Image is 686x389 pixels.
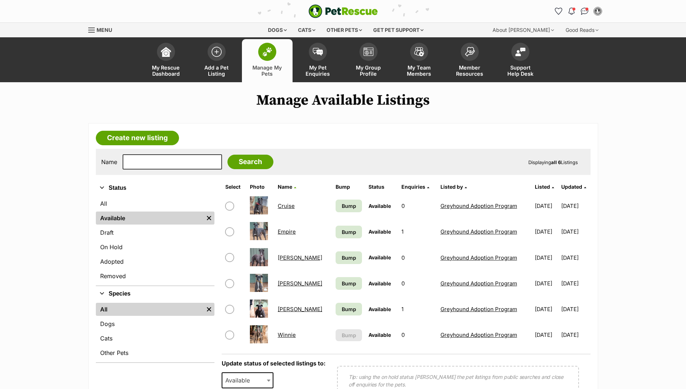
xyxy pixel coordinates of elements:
[278,184,292,190] span: Name
[535,184,554,190] a: Listed
[394,39,444,82] a: My Team Members
[487,23,559,37] div: About [PERSON_NAME]
[278,280,322,287] a: [PERSON_NAME]
[302,64,334,77] span: My Pet Enquiries
[101,159,117,165] label: Name
[262,47,272,57] img: manage-my-pets-icon-02211641906a0b7f246fdf0571729dbe1e7629f14944591b6c1af311fb30b64b.svg
[96,131,179,145] a: Create new listing
[440,184,467,190] a: Listed by
[96,240,214,254] a: On Hold
[532,271,561,296] td: [DATE]
[403,64,435,77] span: My Team Members
[440,202,517,209] a: Greyhound Adoption Program
[278,228,296,235] a: Empire
[293,23,320,37] div: Cats
[96,289,214,298] button: Species
[278,306,322,313] a: [PERSON_NAME]
[368,254,391,260] span: Available
[204,303,214,316] a: Remove filter
[440,331,517,338] a: Greyhound Adoption Program
[308,4,378,18] img: logo-e224e6f780fb5917bec1dbf3a21bbac754714ae5b6737aabdf751b685950b380.svg
[561,184,586,190] a: Updated
[313,48,323,56] img: pet-enquiries-icon-7e3ad2cf08bfb03b45e93fb7055b45f3efa6380592205ae92323e6603595dc1f.svg
[222,375,257,385] span: Available
[336,226,362,238] a: Bump
[336,329,362,341] button: Bump
[96,255,214,268] a: Adopted
[532,193,561,218] td: [DATE]
[343,39,394,82] a: My Group Profile
[453,64,486,77] span: Member Resources
[566,5,578,17] button: Notifications
[191,39,242,82] a: Add a Pet Listing
[263,23,292,37] div: Dogs
[97,27,112,33] span: Menu
[342,305,356,313] span: Bump
[561,23,604,37] div: Good Reads
[278,202,295,209] a: Cruise
[336,277,362,290] a: Bump
[96,212,204,225] a: Available
[96,269,214,283] a: Removed
[440,254,517,261] a: Greyhound Adoption Program
[242,39,293,82] a: Manage My Pets
[366,181,398,193] th: Status
[293,39,343,82] a: My Pet Enquiries
[96,301,214,362] div: Species
[342,331,356,339] span: Bump
[368,229,391,235] span: Available
[96,346,214,359] a: Other Pets
[96,303,204,316] a: All
[528,159,578,165] span: Displaying Listings
[349,373,567,388] p: Tip: using the on hold status [PERSON_NAME] the pet listings from public searches and close off e...
[579,5,591,17] a: Conversations
[342,228,356,236] span: Bump
[532,245,561,270] td: [DATE]
[222,372,274,388] span: Available
[247,181,274,193] th: Photo
[336,200,362,212] a: Bump
[561,184,582,190] span: Updated
[333,181,365,193] th: Bump
[321,23,367,37] div: Other pets
[532,297,561,322] td: [DATE]
[363,47,374,56] img: group-profile-icon-3fa3cf56718a62981997c0bc7e787c4b2cf8bcc04b72c1350f741eb67cf2f40e.svg
[368,332,391,338] span: Available
[278,184,296,190] a: Name
[227,155,273,169] input: Search
[222,360,325,367] label: Update status of selected listings to:
[150,64,182,77] span: My Rescue Dashboard
[399,297,437,322] td: 1
[532,219,561,244] td: [DATE]
[401,184,429,190] a: Enquiries
[553,5,564,17] a: Favourites
[96,183,214,193] button: Status
[368,23,429,37] div: Get pet support
[368,306,391,312] span: Available
[96,332,214,345] a: Cats
[222,181,246,193] th: Select
[532,322,561,347] td: [DATE]
[96,197,214,210] a: All
[336,303,362,315] a: Bump
[399,193,437,218] td: 0
[561,271,590,296] td: [DATE]
[141,39,191,82] a: My Rescue Dashboard
[444,39,495,82] a: Member Resources
[200,64,233,77] span: Add a Pet Listing
[440,306,517,313] a: Greyhound Adoption Program
[551,159,561,165] strong: all 6
[399,219,437,244] td: 1
[278,331,296,338] a: Winnie
[88,23,117,36] a: Menu
[440,228,517,235] a: Greyhound Adoption Program
[561,297,590,322] td: [DATE]
[96,317,214,330] a: Dogs
[342,254,356,262] span: Bump
[561,322,590,347] td: [DATE]
[495,39,546,82] a: Support Help Desk
[278,254,322,261] a: [PERSON_NAME]
[561,193,590,218] td: [DATE]
[308,4,378,18] a: PetRescue
[592,5,604,17] button: My account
